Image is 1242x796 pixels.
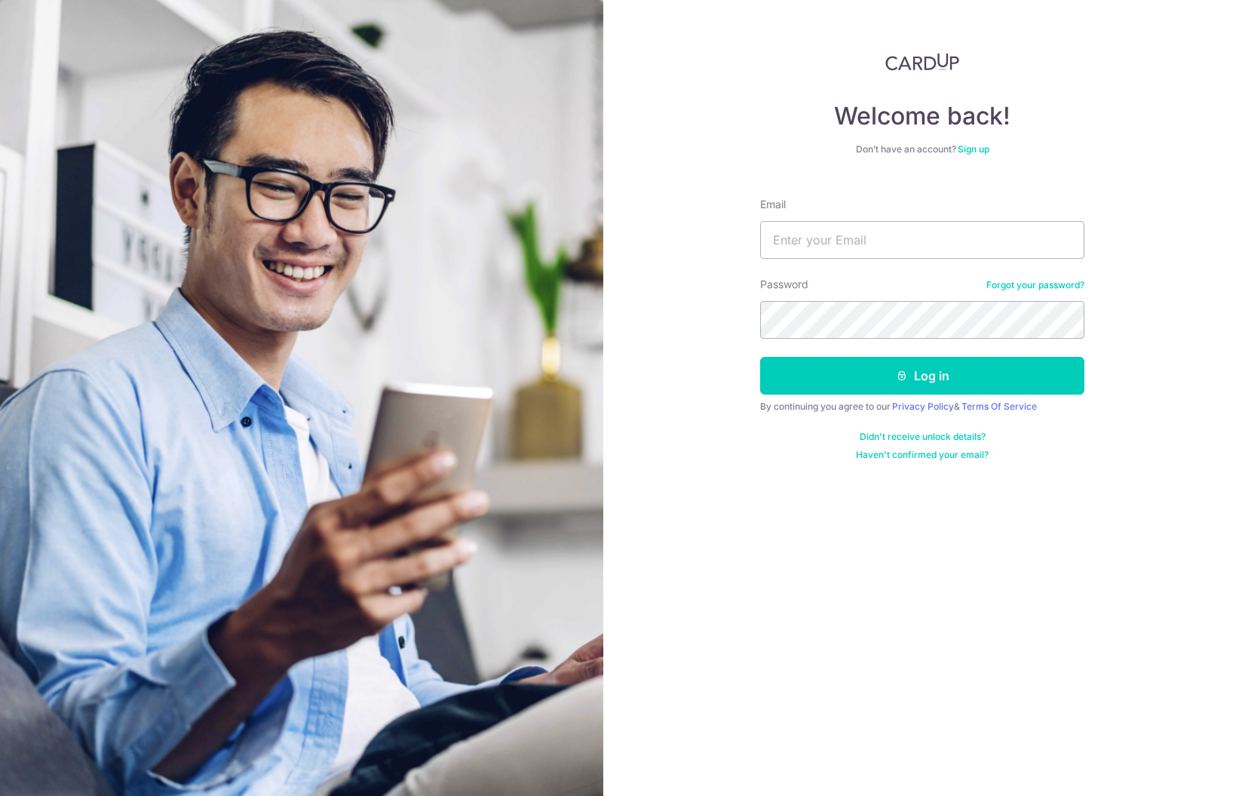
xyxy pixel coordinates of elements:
div: By continuing you agree to our & [760,401,1084,413]
label: Password [760,277,808,292]
a: Forgot your password? [986,279,1084,291]
img: CardUp Logo [885,53,959,71]
label: Email [760,197,786,212]
button: Log in [760,357,1084,395]
a: Didn't receive unlock details? [860,431,986,443]
h4: Welcome back! [760,101,1084,131]
input: Enter your Email [760,221,1084,259]
a: Haven't confirmed your email? [856,449,989,461]
div: Don’t have an account? [760,143,1084,155]
a: Sign up [958,143,989,155]
a: Privacy Policy [892,401,954,412]
a: Terms Of Service [961,401,1037,412]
